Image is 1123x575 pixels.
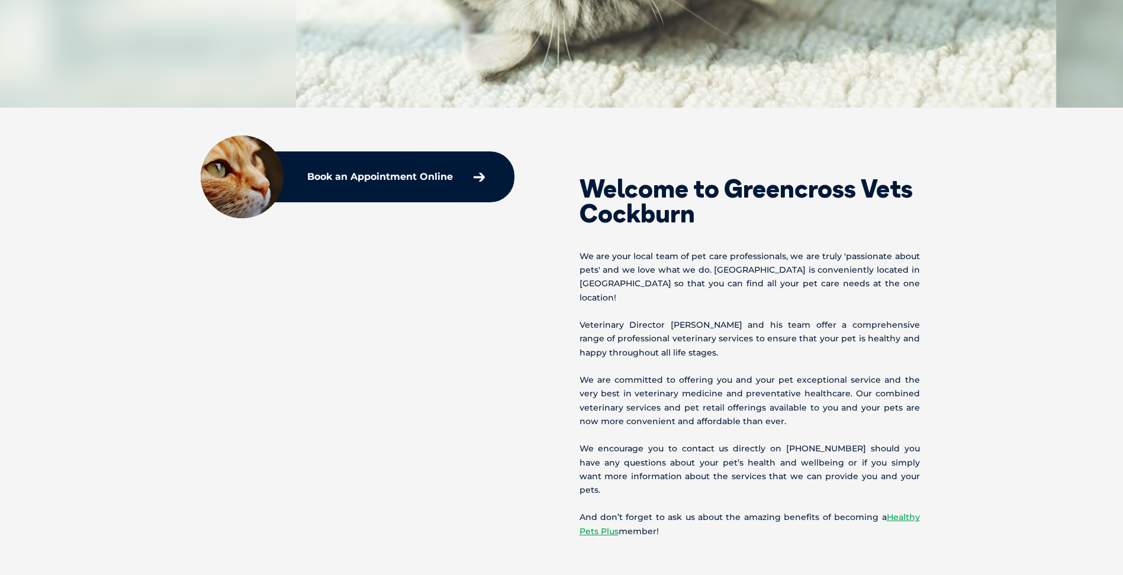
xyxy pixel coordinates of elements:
[580,373,920,428] p: We are committed to offering you and your pet exceptional service and the very best in veterinary...
[580,250,920,305] p: We are your local team of pet care professionals, we are truly 'passionate about pets' and we lov...
[580,511,920,538] p: And don’t forget to ask us about the amazing benefits of becoming a member!
[307,172,453,182] p: Book an Appointment Online
[580,442,920,497] p: We encourage you to contact us directly on [PHONE_NUMBER] should you have any questions about you...
[580,176,920,226] h2: Welcome to Greencross Vets Cockburn
[580,318,920,360] p: Veterinary Director [PERSON_NAME] and his team offer a comprehensive range of professional veteri...
[301,166,491,188] a: Book an Appointment Online
[580,512,920,536] a: Healthy Pets Plus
